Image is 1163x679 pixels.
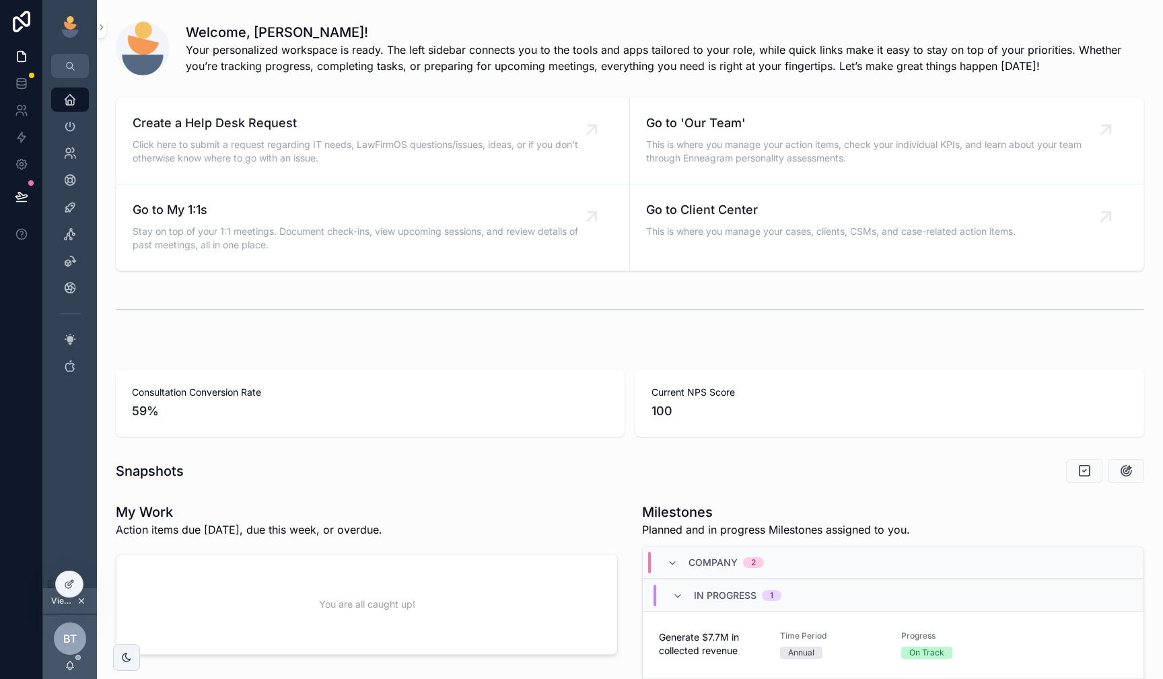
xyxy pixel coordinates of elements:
div: 1 [770,590,773,601]
span: Planned and in progress Milestones assigned to you. [642,522,910,538]
a: Generate $7.7M in collected revenueTime PeriodAnnualProgressOn Track [643,611,1143,678]
span: Go to Client Center [646,201,1016,219]
span: Create a Help Desk Request [133,114,592,133]
span: 59% [132,402,608,421]
div: On Track [909,647,944,659]
h1: My Work [116,503,382,522]
span: Go to My 1:1s [133,201,592,219]
h1: Milestones [642,503,910,522]
span: Time Period [780,631,885,641]
a: Create a Help Desk RequestClick here to submit a request regarding IT needs, LawFirmOS questions/... [116,98,630,184]
span: Stay on top of your 1:1 meetings. Document check-ins, view upcoming sessions, and review details ... [133,225,592,252]
a: Go to My 1:1sStay on top of your 1:1 meetings. Document check-ins, view upcoming sessions, and re... [116,184,630,271]
span: This is where you manage your action items, check your individual KPIs, and learn about your team... [646,138,1106,165]
div: Annual [788,647,814,659]
span: This is where you manage your cases, clients, CSMs, and case-related action items. [646,225,1016,238]
img: App logo [59,16,81,38]
span: Click here to submit a request regarding IT needs, LawFirmOS questions/issues, ideas, or if you d... [133,138,592,165]
span: 100 [651,402,1128,421]
span: Current NPS Score [651,386,1128,399]
span: Generate $7.7M in collected revenue [659,631,764,657]
span: Your personalized workspace is ready. The left sidebar connects you to the tools and apps tailore... [186,42,1144,74]
p: Action items due [DATE], due this week, or overdue. [116,522,382,538]
span: Company [689,556,738,569]
span: You are all caught up! [319,598,415,611]
span: Go to 'Our Team' [646,114,1106,133]
span: Viewing as [PERSON_NAME] [51,596,74,606]
span: Progress [901,631,1006,641]
div: scrollable content [43,78,97,396]
a: Go to Client CenterThis is where you manage your cases, clients, CSMs, and case-related action it... [630,184,1143,271]
h1: Snapshots [116,462,184,480]
span: In Progress [694,589,756,602]
h1: Welcome, [PERSON_NAME]! [186,23,1144,42]
span: Consultation Conversion Rate [132,386,608,399]
a: Go to 'Our Team'This is where you manage your action items, check your individual KPIs, and learn... [630,98,1143,184]
span: BT [63,631,77,647]
div: 2 [751,557,756,568]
